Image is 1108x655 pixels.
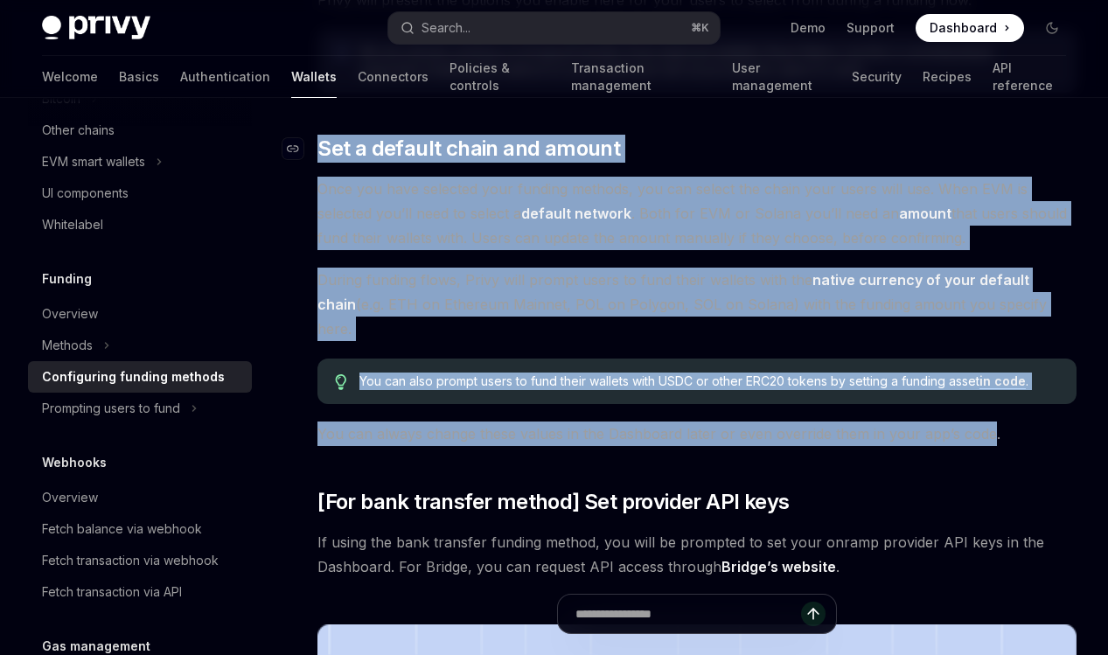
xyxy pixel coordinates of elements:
[42,214,103,235] div: Whitelabel
[42,56,98,98] a: Welcome
[42,183,129,204] div: UI components
[317,530,1077,579] span: If using the bank transfer funding method, you will be prompted to set your onramp provider API k...
[28,361,252,393] a: Configuring funding methods
[42,487,98,508] div: Overview
[575,595,801,633] input: Ask a question...
[916,14,1024,42] a: Dashboard
[317,488,789,516] span: [For bank transfer method] Set provider API keys
[422,17,470,38] div: Search...
[1038,14,1066,42] button: Toggle dark mode
[28,146,252,178] button: Toggle EVM smart wallets section
[317,268,1077,341] span: During funding flows, Privy will prompt users to fund their wallets with the (e.g. ETH on Ethereu...
[282,135,317,163] a: Navigate to header
[317,135,620,163] span: Set a default chain and amount
[42,151,145,172] div: EVM smart wallets
[28,482,252,513] a: Overview
[449,56,550,98] a: Policies & controls
[180,56,270,98] a: Authentication
[42,16,150,40] img: dark logo
[42,452,107,473] h5: Webhooks
[42,303,98,324] div: Overview
[42,398,180,419] div: Prompting users to fund
[359,373,1059,390] span: You can also prompt users to fund their wallets with USDC or other ERC20 tokens by setting a fund...
[899,205,951,222] strong: amount
[28,178,252,209] a: UI components
[42,366,225,387] div: Configuring funding methods
[42,268,92,289] h5: Funding
[388,12,721,44] button: Open search
[791,19,826,37] a: Demo
[28,209,252,240] a: Whitelabel
[42,120,115,141] div: Other chains
[42,550,219,571] div: Fetch transaction via webhook
[42,519,202,540] div: Fetch balance via webhook
[852,56,902,98] a: Security
[28,115,252,146] a: Other chains
[42,582,182,603] div: Fetch transaction via API
[993,56,1066,98] a: API reference
[317,422,1077,446] span: You can always change these values in the Dashboard later or even override them in your app’s code.
[721,558,836,576] a: Bridge’s website
[732,56,831,98] a: User management
[521,205,631,222] strong: default network
[28,393,252,424] button: Toggle Prompting users to fund section
[930,19,997,37] span: Dashboard
[28,513,252,545] a: Fetch balance via webhook
[317,177,1077,250] span: Once you have selected your funding methods, you can select the chain your users will use. When E...
[801,602,826,626] button: Send message
[358,56,429,98] a: Connectors
[28,298,252,330] a: Overview
[28,576,252,608] a: Fetch transaction via API
[28,545,252,576] a: Fetch transaction via webhook
[42,335,93,356] div: Methods
[979,373,1026,389] a: in code
[119,56,159,98] a: Basics
[28,330,252,361] button: Toggle Methods section
[571,56,710,98] a: Transaction management
[291,56,337,98] a: Wallets
[923,56,972,98] a: Recipes
[691,21,709,35] span: ⌘ K
[847,19,895,37] a: Support
[335,374,347,390] svg: Tip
